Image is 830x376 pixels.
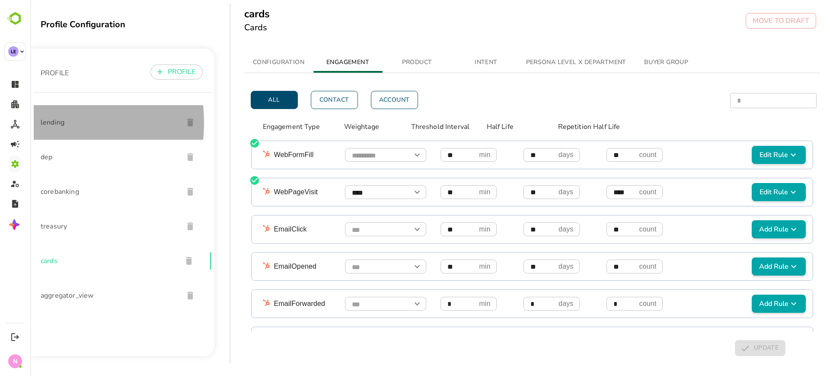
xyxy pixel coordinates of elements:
[609,261,626,272] p: count
[10,186,146,197] span: corebanking
[725,299,772,309] span: Add Rule
[609,299,626,309] p: count
[3,140,181,174] div: dep
[9,331,21,343] button: Logout
[528,187,543,197] p: days
[232,186,240,195] img: hubspot.png
[721,146,776,164] button: Edit Rule
[10,152,146,162] span: dep
[609,224,626,235] p: count
[528,150,543,160] p: days
[137,67,166,77] p: PROFILE
[232,261,240,270] img: hubspot.png
[449,299,460,309] p: min
[3,209,181,244] div: treasury
[4,10,26,27] img: BambooboxLogoMark.f1c84d78b4c51b1a7b5f700c9845e183.svg
[496,57,596,68] span: PERSONA LEVEL X DEPARTMENT
[528,299,543,309] p: days
[381,298,393,310] button: Open
[219,57,278,68] span: CONFIGURATION
[449,187,460,197] p: min
[358,57,416,68] span: PRODUCT
[10,256,145,266] span: cards
[609,187,626,197] p: count
[8,354,22,368] div: N
[381,122,456,132] p: Threshold Interval
[244,187,309,197] p: WebPageVisit
[381,186,393,198] button: Open
[715,13,786,29] button: MOVE TO DRAFT
[721,257,776,276] button: Add Rule
[607,57,665,68] span: BUYER GROUP
[427,57,485,68] span: INTENT
[722,16,779,26] p: MOVE TO DRAFT
[721,183,776,201] button: Edit Rule
[221,290,783,318] div: EmailForwardedOpenmindayscountAdd Rule
[221,141,783,169] div: WebFormFillOpenmindayscountEdit Rule
[10,290,146,301] span: aggregator_view
[725,187,772,197] span: Edit Rule
[449,150,460,160] p: min
[221,253,783,280] div: EmailOpenedOpenmindayscountAdd Rule
[10,221,146,231] span: treasury
[449,261,460,272] p: min
[3,278,181,313] div: aggregator_view
[232,149,240,158] img: hubspot.png
[244,299,309,309] p: EmailForwarded
[221,178,783,206] div: WebPageVisitOpenmindayscountEdit Rule
[10,68,38,78] p: PROFILE
[721,220,776,238] button: Add Rule
[214,52,790,73] div: simple tabs
[456,122,517,132] p: Half Life
[381,260,393,273] button: Open
[232,224,240,232] img: hubspot.png
[220,91,268,109] button: All
[3,105,181,140] div: lending
[528,261,543,272] p: days
[449,224,460,235] p: min
[232,298,240,307] img: hubspot.png
[609,150,626,160] p: count
[528,122,609,132] p: Repetition Half Life
[214,7,239,21] h5: cards
[725,224,772,235] span: Add Rule
[244,224,309,235] p: EmailClick
[233,122,314,132] p: Engagement Type
[244,261,309,272] p: EmailOpened
[10,117,146,128] span: lending
[288,57,347,68] span: ENGAGEMENT
[10,19,184,30] div: Profile Configuration
[528,224,543,235] p: days
[381,149,393,161] button: Open
[3,174,181,209] div: corebanking
[281,91,328,109] button: Contact
[3,244,181,278] div: cards
[725,150,772,160] span: Edit Rule
[120,64,172,80] button: PROFILE
[244,150,309,160] p: WebFormFill
[725,261,772,272] span: Add Rule
[214,21,239,35] h6: Cards
[341,91,388,109] button: Account
[721,295,776,313] button: Add Rule
[221,327,783,355] div: CallConnectedOpenmindayscountAdd Rule
[381,223,393,235] button: Open
[221,215,783,243] div: EmailClickOpenmindayscountAdd Rule
[314,122,374,132] p: Weightage
[8,46,19,57] div: LE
